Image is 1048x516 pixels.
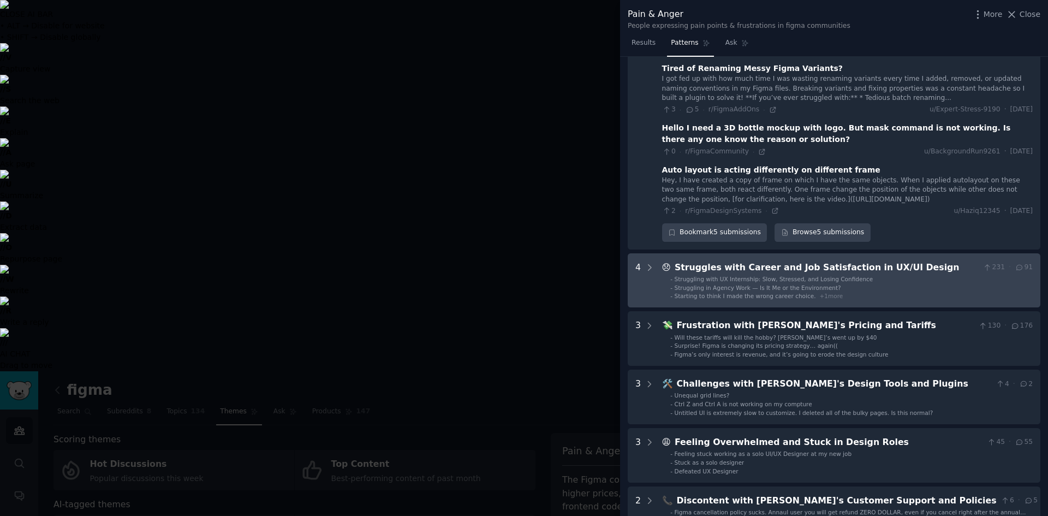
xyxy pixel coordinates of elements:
div: Feeling Overwhelmed and Stuck in Design Roles [675,436,983,449]
span: 4 [996,379,1009,389]
div: Discontent with [PERSON_NAME]'s Customer Support and Policies [677,494,997,508]
span: 📞 [662,495,673,506]
div: - [670,508,672,516]
span: Feeling stuck working as a solo UI/UX Designer at my new job [675,450,852,457]
span: 2 [1019,379,1033,389]
div: - [670,409,672,417]
span: Ctrl Z and Ctrl A is not working on my compture [675,401,812,407]
span: 55 [1015,437,1033,447]
span: 5 [1024,496,1038,506]
div: - [670,392,672,399]
div: - [670,459,672,466]
span: 😩 [662,437,671,447]
div: - [670,400,672,408]
span: · [1009,437,1011,447]
div: Challenges with [PERSON_NAME]'s Design Tools and Plugins [677,377,992,391]
div: - [670,450,672,458]
span: · [1018,496,1020,506]
span: Unequal grid lines? [675,392,730,399]
span: Stuck as a solo designer [675,459,745,466]
span: 🛠️ [662,378,673,389]
div: - [670,467,672,475]
span: · [1013,379,1015,389]
span: 45 [987,437,1005,447]
span: Untitled UI is extremely slow to customize. I deleted all of the bulky pages. Is this normal? [675,410,933,416]
span: 6 [1001,496,1014,506]
div: 3 [635,377,641,417]
div: 3 [635,436,641,475]
span: Defeated UX Designer [675,468,739,475]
